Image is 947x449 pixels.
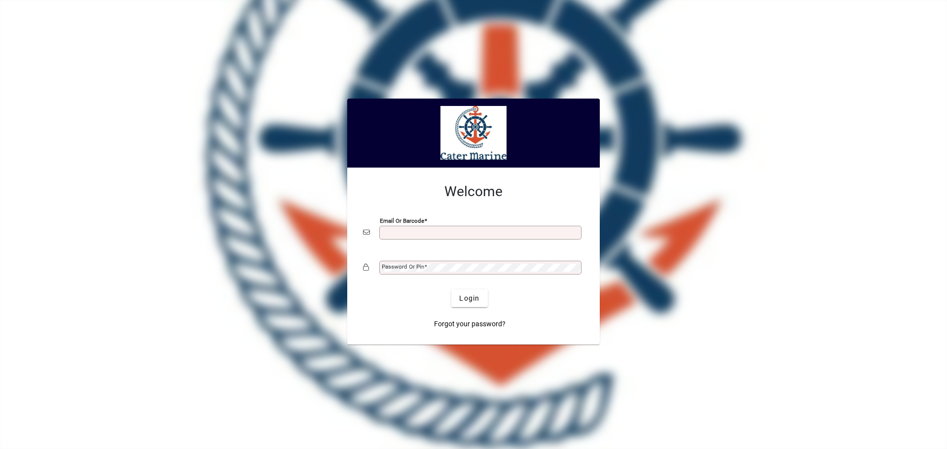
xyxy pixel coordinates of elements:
[363,183,584,200] h2: Welcome
[382,263,424,270] mat-label: Password or Pin
[459,293,479,304] span: Login
[451,289,487,307] button: Login
[434,319,506,329] span: Forgot your password?
[380,217,424,224] mat-label: Email or Barcode
[430,315,510,333] a: Forgot your password?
